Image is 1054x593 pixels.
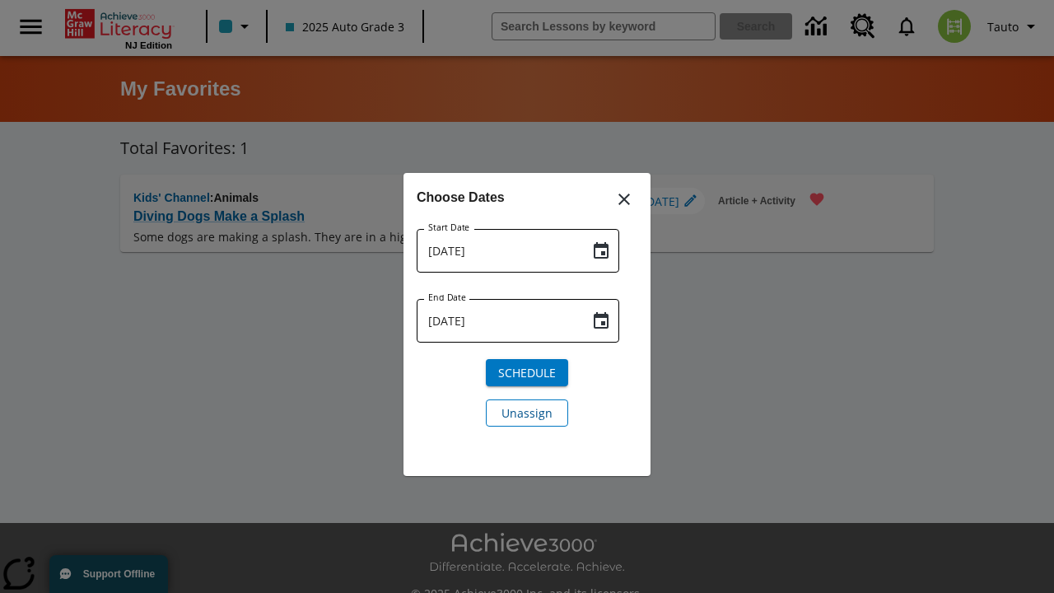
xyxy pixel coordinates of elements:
[417,229,578,273] input: MMMM-DD-YYYY
[417,186,637,440] div: Choose date
[486,359,568,386] button: Schedule
[498,364,556,381] span: Schedule
[428,222,469,234] label: Start Date
[604,180,644,219] button: Close
[501,404,553,422] span: Unassign
[417,186,637,209] h6: Choose Dates
[585,305,618,338] button: Choose date, selected date is Aug 18, 2025
[428,292,466,304] label: End Date
[417,299,578,343] input: MMMM-DD-YYYY
[486,399,568,427] button: Unassign
[585,235,618,268] button: Choose date, selected date is Aug 18, 2025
